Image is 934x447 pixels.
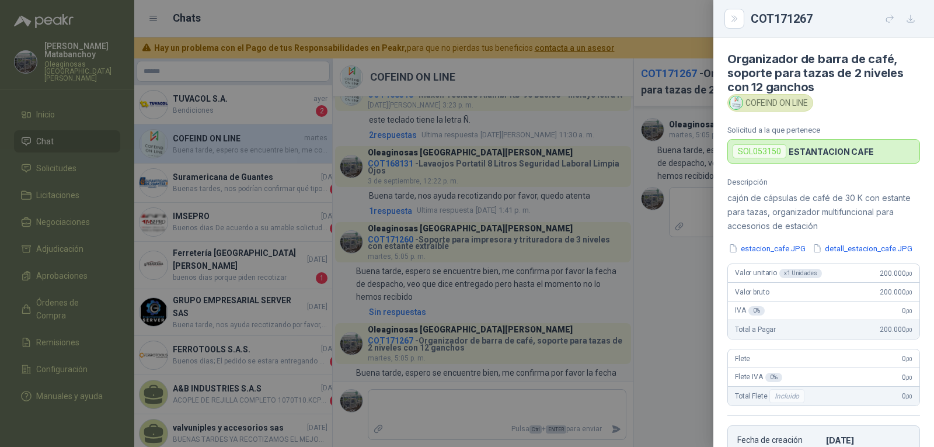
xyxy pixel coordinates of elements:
[905,271,912,277] span: ,00
[727,242,807,255] button: estacion_cafe.JPG
[735,325,776,334] span: Total a Pagar
[737,435,821,445] p: Fecha de creación
[902,355,912,363] span: 0
[727,191,920,233] p: cajón de cápsulas de café de 30 K con estante para tazas, organizador multifuncional para accesor...
[735,288,769,296] span: Valor bruto
[905,289,912,296] span: ,00
[727,52,920,94] h4: Organizador de barra de café, soporte para tazas de 2 niveles con 12 ganchos
[727,94,813,112] div: COFEIND ON LINE
[735,389,807,403] span: Total Flete
[735,306,765,316] span: IVA
[769,389,804,403] div: Incluido
[727,126,920,134] p: Solicitud a la que pertenece
[905,356,912,362] span: ,00
[730,96,743,109] img: Company Logo
[880,269,912,278] span: 200.000
[733,144,786,158] div: SOL053150
[902,373,912,382] span: 0
[905,393,912,400] span: ,00
[779,269,822,278] div: x 1 Unidades
[826,435,910,445] p: [DATE]
[905,308,912,314] span: ,00
[880,325,912,334] span: 200.000
[748,306,765,316] div: 0 %
[811,242,914,255] button: detall_estacion_cafe.JPG
[727,178,920,186] p: Descripción
[735,269,822,278] span: Valor unitario
[751,9,920,28] div: COT171267
[735,355,750,363] span: Flete
[880,288,912,296] span: 200.000
[789,147,874,157] p: ESTANTACION CAFE
[765,373,782,382] div: 0 %
[735,373,782,382] span: Flete IVA
[902,307,912,315] span: 0
[727,12,741,26] button: Close
[905,375,912,381] span: ,00
[905,327,912,333] span: ,00
[902,392,912,400] span: 0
